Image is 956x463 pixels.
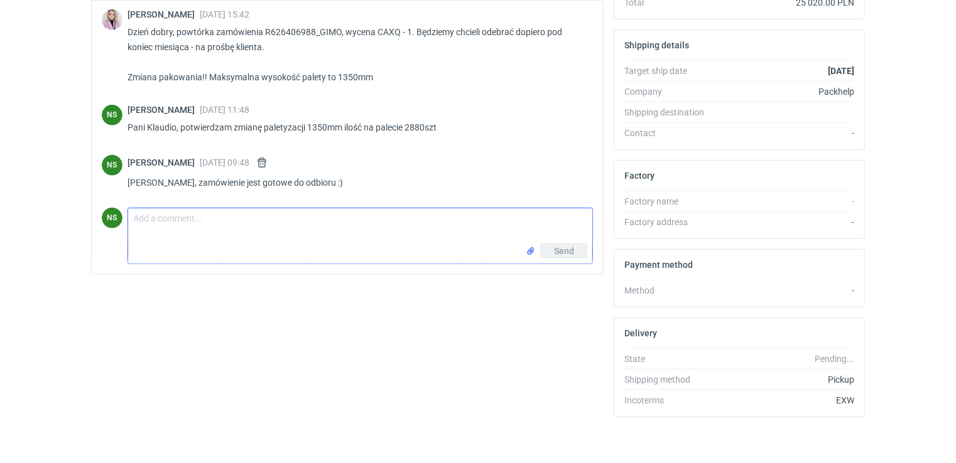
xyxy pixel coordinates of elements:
span: Send [554,247,574,255]
div: Contact [624,127,716,139]
figcaption: NS [102,155,122,176]
figcaption: NS [102,208,122,228]
strong: [DATE] [828,66,854,76]
span: [DATE] 15:42 [200,9,249,19]
div: - [716,284,854,297]
span: [PERSON_NAME] [128,9,200,19]
div: Natalia Stępak [102,105,122,125]
img: Klaudia Wiśniewska [102,9,122,30]
button: Send [541,243,587,258]
div: - [716,195,854,208]
h2: Delivery [624,328,657,338]
div: - [716,127,854,139]
em: Pending... [815,354,854,364]
div: Packhelp [716,85,854,98]
div: Natalia Stępak [102,155,122,176]
h2: Payment method [624,260,693,270]
div: Shipping destination [624,106,716,119]
div: Method [624,284,716,297]
div: Natalia Stępak [102,208,122,228]
div: Incoterms [624,394,716,407]
div: Factory name [624,195,716,208]
span: [PERSON_NAME] [128,157,200,168]
span: [DATE] 09:48 [200,157,249,168]
div: - [716,216,854,228]
div: EXW [716,394,854,407]
p: Dzień dobry, powtórka zamówienia R626406988_GIMO, wycena CAXQ - 1. Będziemy chcieli odebrać dopie... [128,24,583,85]
div: Shipping method [624,373,716,386]
div: Factory address [624,216,716,228]
div: Company [624,85,716,98]
div: State [624,353,716,365]
div: Pickup [716,373,854,386]
h2: Shipping details [624,40,689,50]
figcaption: NS [102,105,122,125]
p: Pani Klaudio, potwierdzam zmianę paletyzacji 1350mm ilość na palecie 2880szt [128,120,583,135]
span: [PERSON_NAME] [128,105,200,115]
h2: Factory [624,171,655,181]
p: [PERSON_NAME], zamówienie jest gotowe do odbioru :) [128,175,583,190]
div: Target ship date [624,65,716,77]
span: [DATE] 11:48 [200,105,249,115]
